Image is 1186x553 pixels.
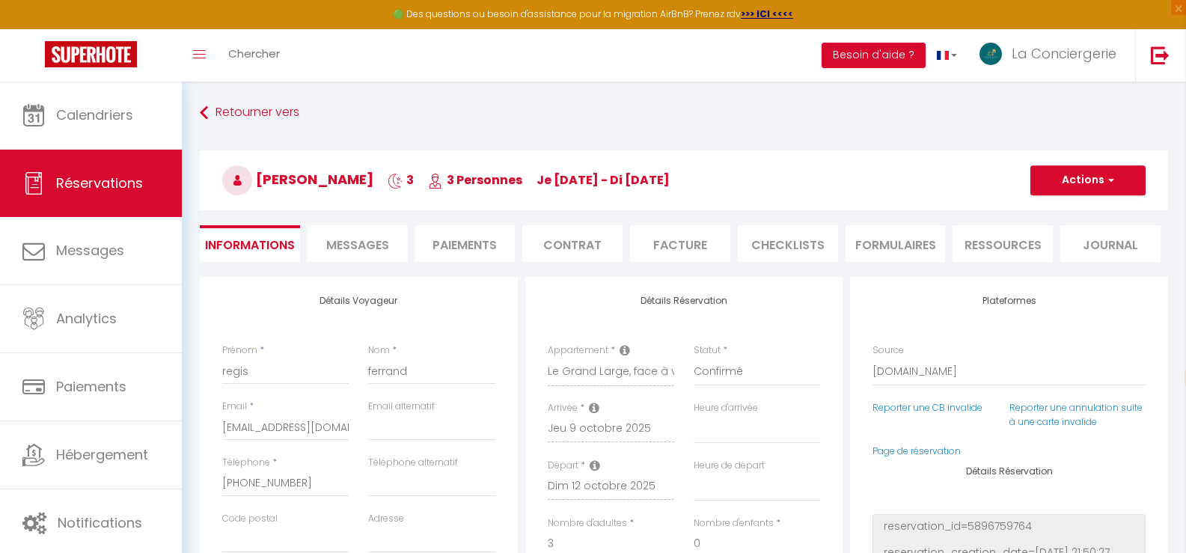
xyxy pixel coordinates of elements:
img: ... [979,43,1002,65]
label: Téléphone [222,456,270,470]
img: Super Booking [45,41,137,67]
span: Hébergement [56,445,148,464]
label: Téléphone alternatif [368,456,458,470]
span: Analytics [56,309,117,328]
label: Nombre d'enfants [694,516,774,531]
a: >>> ICI <<<< [741,7,793,20]
label: Email [222,400,247,414]
label: Adresse [368,512,404,526]
label: Statut [694,343,721,358]
label: Prénom [222,343,257,358]
label: Appartement [548,343,608,358]
li: Journal [1060,225,1161,262]
span: Messages [56,241,124,260]
label: Arrivée [548,401,578,415]
h4: Détails Voyageur [222,296,495,306]
label: Départ [548,459,578,473]
h4: Détails Réservation [872,466,1146,477]
h4: Détails Réservation [548,296,821,306]
label: Source [872,343,904,358]
a: Retourner vers [200,100,1168,126]
span: Réservations [56,174,143,192]
span: je [DATE] - di [DATE] [537,171,670,189]
li: Ressources [953,225,1053,262]
span: [PERSON_NAME] [222,170,373,189]
span: Notifications [58,513,142,532]
span: Chercher [228,46,280,61]
label: Code postal [222,512,278,526]
li: Facture [630,225,730,262]
span: La Conciergerie [1012,44,1116,63]
span: 3 Personnes [428,171,522,189]
label: Nom [368,343,390,358]
button: Besoin d'aide ? [822,43,926,68]
li: Informations [200,225,300,262]
a: Chercher [217,29,291,82]
span: Paiements [56,377,126,396]
label: Heure d'arrivée [694,401,758,415]
li: FORMULAIRES [846,225,946,262]
span: Messages [326,236,389,254]
a: ... La Conciergerie [968,29,1135,82]
span: Calendriers [56,106,133,124]
label: Nombre d'adultes [548,516,627,531]
a: Page de réservation [872,444,961,457]
li: CHECKLISTS [738,225,838,262]
span: 3 [388,171,414,189]
h4: Plateformes [872,296,1146,306]
img: logout [1151,46,1170,64]
label: Email alternatif [368,400,435,414]
button: Actions [1030,165,1146,195]
a: Reporter une annulation suite à une carte invalide [1009,401,1143,428]
a: Reporter une CB invalide [872,401,982,414]
li: Paiements [415,225,516,262]
li: Contrat [522,225,623,262]
label: Heure de départ [694,459,765,473]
